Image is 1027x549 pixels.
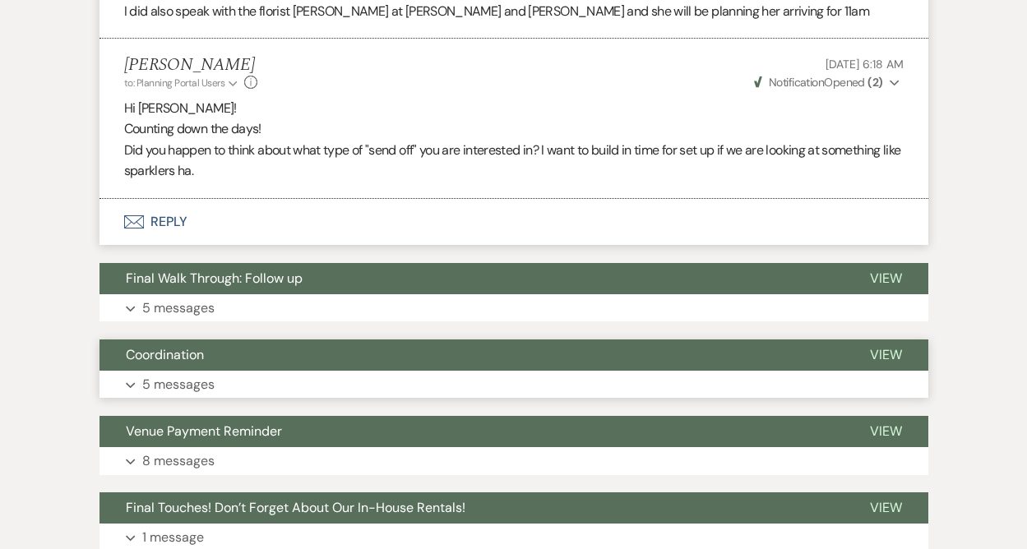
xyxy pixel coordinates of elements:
button: Final Walk Through: Follow up [99,263,844,294]
span: Final Touches! Don’t Forget About Our In-House Rentals! [126,499,465,516]
button: View [844,492,928,524]
button: NotificationOpened (2) [752,74,904,91]
p: Hi [PERSON_NAME]! [124,98,904,119]
button: Coordination [99,339,844,371]
p: 5 messages [142,374,215,395]
span: View [870,270,902,287]
button: 5 messages [99,371,928,399]
span: Venue Payment Reminder [126,422,282,440]
p: 1 message [142,527,204,548]
p: Counting down the days! [124,118,904,140]
p: Did you happen to think about what type of "send off" you are interested in? I want to build in t... [124,140,904,182]
p: I did also speak with the florist [PERSON_NAME] at [PERSON_NAME] and [PERSON_NAME] and she will b... [124,1,904,22]
span: Opened [754,75,883,90]
button: to: Planning Portal Users [124,76,241,90]
button: View [844,339,928,371]
span: [DATE] 6:18 AM [826,57,903,72]
button: 5 messages [99,294,928,322]
button: View [844,416,928,447]
button: Reply [99,199,928,245]
span: Coordination [126,346,204,363]
span: View [870,422,902,440]
span: Notification [769,75,824,90]
p: 5 messages [142,298,215,319]
button: Final Touches! Don’t Forget About Our In-House Rentals! [99,492,844,524]
button: Venue Payment Reminder [99,416,844,447]
h5: [PERSON_NAME] [124,55,258,76]
span: View [870,346,902,363]
button: View [844,263,928,294]
p: 8 messages [142,450,215,472]
span: View [870,499,902,516]
span: to: Planning Portal Users [124,76,225,90]
span: Final Walk Through: Follow up [126,270,303,287]
strong: ( 2 ) [867,75,882,90]
button: 8 messages [99,447,928,475]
